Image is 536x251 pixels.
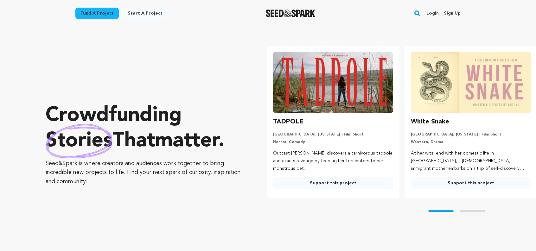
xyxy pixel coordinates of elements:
[155,131,218,151] span: matter
[411,132,531,137] p: [GEOGRAPHIC_DATA], [US_STATE] | Film Short
[411,52,531,113] img: White Snake image
[426,8,439,18] a: Login
[75,8,119,19] a: Fund a project
[266,10,316,17] a: Seed&Spark Homepage
[444,8,461,18] a: Sign up
[46,124,112,158] img: hand sketched image
[46,159,241,186] p: Seed&Spark is where creators and audiences work together to bring incredible new projects to life...
[411,117,449,127] h3: White Snake
[273,177,393,189] a: Support this project
[273,150,393,172] p: Outcast [PERSON_NAME] discovers a carnivorous tadpole and exacts revenge by feeding her tormentor...
[411,150,531,172] p: At her wits’ end with her domestic life in [GEOGRAPHIC_DATA], a [DEMOGRAPHIC_DATA] immigrant moth...
[411,177,531,189] a: Support this project
[273,140,393,145] p: Horror, Comedy
[266,10,316,17] img: Seed&Spark Logo Dark Mode
[411,140,531,145] p: Western, Drama
[46,103,241,154] p: Crowdfunding that .
[273,117,303,127] h3: TADPOLE
[273,132,393,137] p: [GEOGRAPHIC_DATA], [US_STATE] | Film Short
[273,52,393,113] img: TADPOLE image
[123,8,168,19] a: Start a project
